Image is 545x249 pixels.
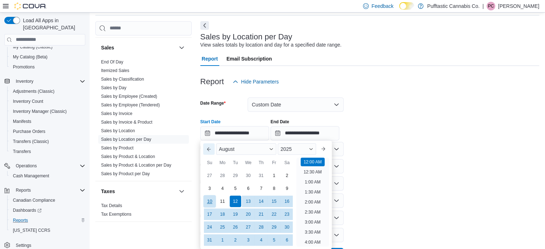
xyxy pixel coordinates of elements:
span: Feedback [372,3,393,10]
span: Transfers (Classic) [13,139,49,144]
a: Sales by Product [101,145,134,150]
span: My Catalog (Classic) [13,44,53,50]
a: Transfers [10,147,34,156]
div: day-24 [204,221,215,233]
div: day-3 [243,234,254,246]
div: day-5 [230,183,241,194]
li: 4:00 AM [302,238,323,246]
span: Sales by Day [101,85,126,91]
span: Adjustments (Classic) [13,88,54,94]
div: We [243,157,254,168]
span: Sales by Location [101,128,135,134]
button: Inventory Manager (Classic) [7,106,88,116]
button: Inventory [13,77,36,86]
span: Settings [16,243,31,248]
span: My Catalog (Beta) [10,53,85,61]
button: My Catalog (Beta) [7,52,88,62]
a: Sales by Invoice & Product [101,120,152,125]
a: Purchase Orders [10,127,48,136]
a: Tax Exemptions [101,212,132,217]
h3: Sales [101,44,114,51]
div: day-7 [255,183,267,194]
p: [PERSON_NAME] [498,2,539,10]
div: View sales totals by location and day for a specified date range. [200,41,341,49]
span: PC [488,2,494,10]
a: Dashboards [7,205,88,215]
li: 3:30 AM [302,228,323,236]
a: Promotions [10,63,38,71]
div: day-21 [255,209,267,220]
span: Cash Management [10,172,85,180]
li: 3:00 AM [302,218,323,226]
span: Dashboards [10,206,85,215]
button: Open list of options [334,146,339,152]
a: Cash Management [10,172,52,180]
button: Adjustments (Classic) [7,86,88,96]
div: Button. Open the year selector. 2025 is currently selected. [278,143,316,155]
div: Button. Open the month selector. August is currently selected. [216,143,276,155]
button: Transfers (Classic) [7,137,88,147]
li: 12:00 AM [301,158,325,166]
div: day-28 [217,170,228,181]
button: Cash Management [7,171,88,181]
span: Inventory Manager (Classic) [13,109,67,114]
div: day-27 [243,221,254,233]
span: Reports [10,216,85,225]
a: Adjustments (Classic) [10,87,57,96]
a: Sales by Product & Location [101,154,155,159]
div: day-29 [230,170,241,181]
span: Sales by Product & Location per Day [101,162,171,168]
a: Sales by Employee (Created) [101,94,157,99]
button: My Catalog (Classic) [7,42,88,52]
div: day-13 [243,196,254,207]
div: day-14 [255,196,267,207]
span: Tax Exemptions [101,211,132,217]
div: day-19 [230,209,241,220]
span: Tax Details [101,203,122,209]
div: day-5 [268,234,280,246]
div: day-15 [268,196,280,207]
div: day-23 [281,209,293,220]
a: Canadian Compliance [10,196,58,205]
div: day-18 [217,209,228,220]
button: Open list of options [334,181,339,186]
li: 1:00 AM [302,178,323,186]
span: Promotions [13,64,35,70]
span: Adjustments (Classic) [10,87,85,96]
span: My Catalog (Beta) [13,54,48,60]
img: Cova [14,3,47,10]
button: Canadian Compliance [7,195,88,205]
div: Su [204,157,215,168]
p: | [482,2,484,10]
button: Next month [317,143,329,155]
span: Itemized Sales [101,68,129,73]
button: Taxes [177,187,186,196]
a: Dashboards [10,206,44,215]
a: Sales by Product per Day [101,171,150,176]
div: day-30 [243,170,254,181]
span: 2025 [281,146,292,152]
div: Sales [95,58,192,181]
span: Operations [16,163,37,169]
div: day-22 [268,209,280,220]
span: Canadian Compliance [10,196,85,205]
span: Email Subscription [226,52,272,66]
button: Taxes [101,188,176,195]
div: day-6 [243,183,254,194]
div: day-10 [203,195,216,207]
input: Press the down key to enter a popover containing a calendar. Press the escape key to close the po... [200,126,269,140]
div: day-17 [204,209,215,220]
span: Washington CCRS [10,226,85,235]
span: End Of Day [101,59,123,65]
button: Hide Parameters [230,75,282,89]
span: Sales by Classification [101,76,144,82]
a: End Of Day [101,59,123,64]
div: day-16 [281,196,293,207]
input: Press the down key to open a popover containing a calendar. [271,126,339,140]
button: Manifests [7,116,88,126]
span: Sales by Employee (Created) [101,94,157,99]
div: day-1 [217,234,228,246]
div: day-30 [281,221,293,233]
span: Sales by Product [101,145,134,151]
